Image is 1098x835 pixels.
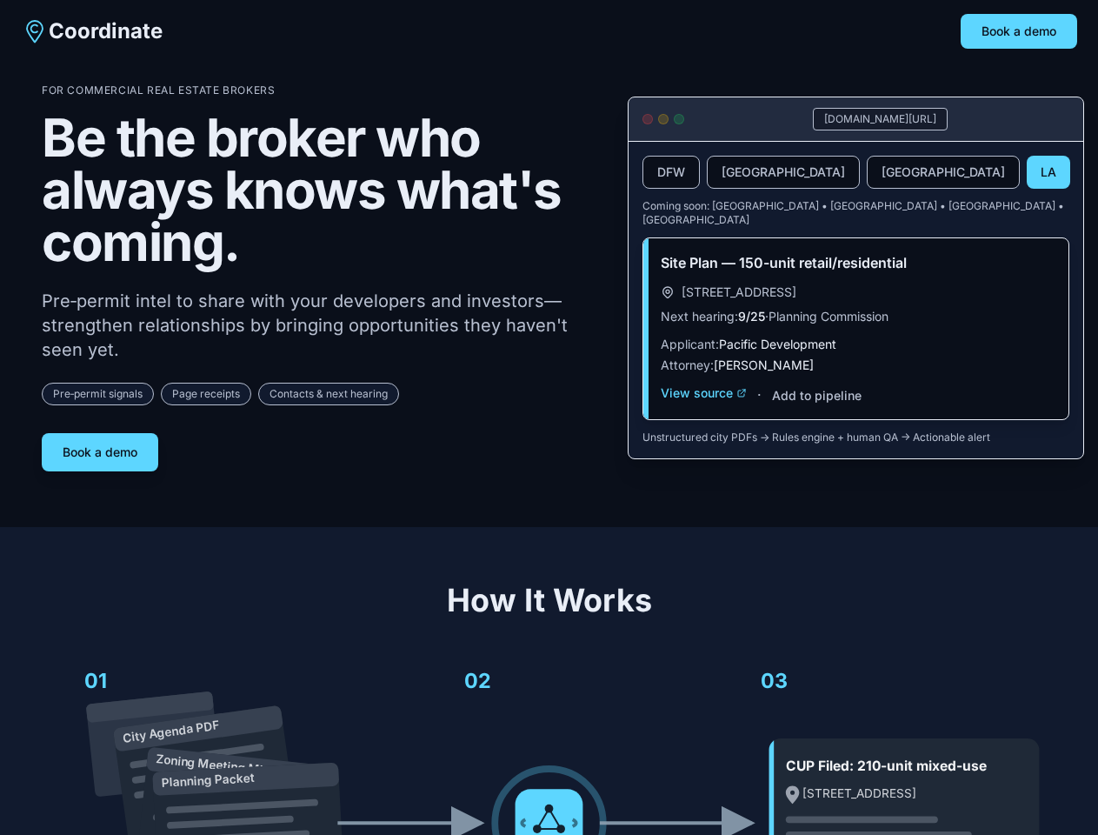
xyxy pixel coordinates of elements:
[42,383,154,405] span: Pre‑permit signals
[155,751,295,780] text: Zoning Meeting Minutes
[867,156,1020,189] button: [GEOGRAPHIC_DATA]
[661,252,1051,273] h3: Site Plan — 150-unit retail/residential
[84,668,107,693] text: 01
[42,583,1056,618] h2: How It Works
[661,336,1051,353] p: Applicant:
[661,357,1051,374] p: Attorney:
[1027,156,1070,189] button: LA
[464,668,491,693] text: 02
[813,108,948,130] div: [DOMAIN_NAME][URL]
[642,431,1069,444] p: Unstructured city PDFs → Rules engine + human QA → Actionable alert
[642,156,700,189] button: DFW
[161,383,251,405] span: Page receipts
[757,384,762,405] span: ·
[42,111,600,268] h1: Be the broker who always knows what's coming.
[707,156,860,189] button: [GEOGRAPHIC_DATA]
[42,289,600,362] p: Pre‑permit intel to share with your developers and investors—strengthen relationships by bringing...
[161,771,255,790] text: Planning Packet
[761,668,788,693] text: 03
[661,308,1051,325] p: Next hearing: · Planning Commission
[42,83,600,97] p: For Commercial Real Estate Brokers
[122,718,220,745] text: City Agenda PDF
[42,433,158,471] button: Book a demo
[682,284,796,301] span: [STREET_ADDRESS]
[961,14,1077,49] button: Book a demo
[719,337,836,351] span: Pacific Development
[738,309,765,324] span: 9/25
[714,357,814,372] span: [PERSON_NAME]
[772,387,862,404] button: Add to pipeline
[786,758,987,774] text: CUP Filed: 210-unit mixed-use
[21,17,163,45] a: Coordinate
[802,786,916,800] text: [STREET_ADDRESS]
[49,17,163,45] span: Coordinate
[258,383,399,405] span: Contacts & next hearing
[642,199,1069,227] p: Coming soon: [GEOGRAPHIC_DATA] • [GEOGRAPHIC_DATA] • [GEOGRAPHIC_DATA] • [GEOGRAPHIC_DATA]
[661,384,747,402] button: View source
[21,17,49,45] img: Coordinate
